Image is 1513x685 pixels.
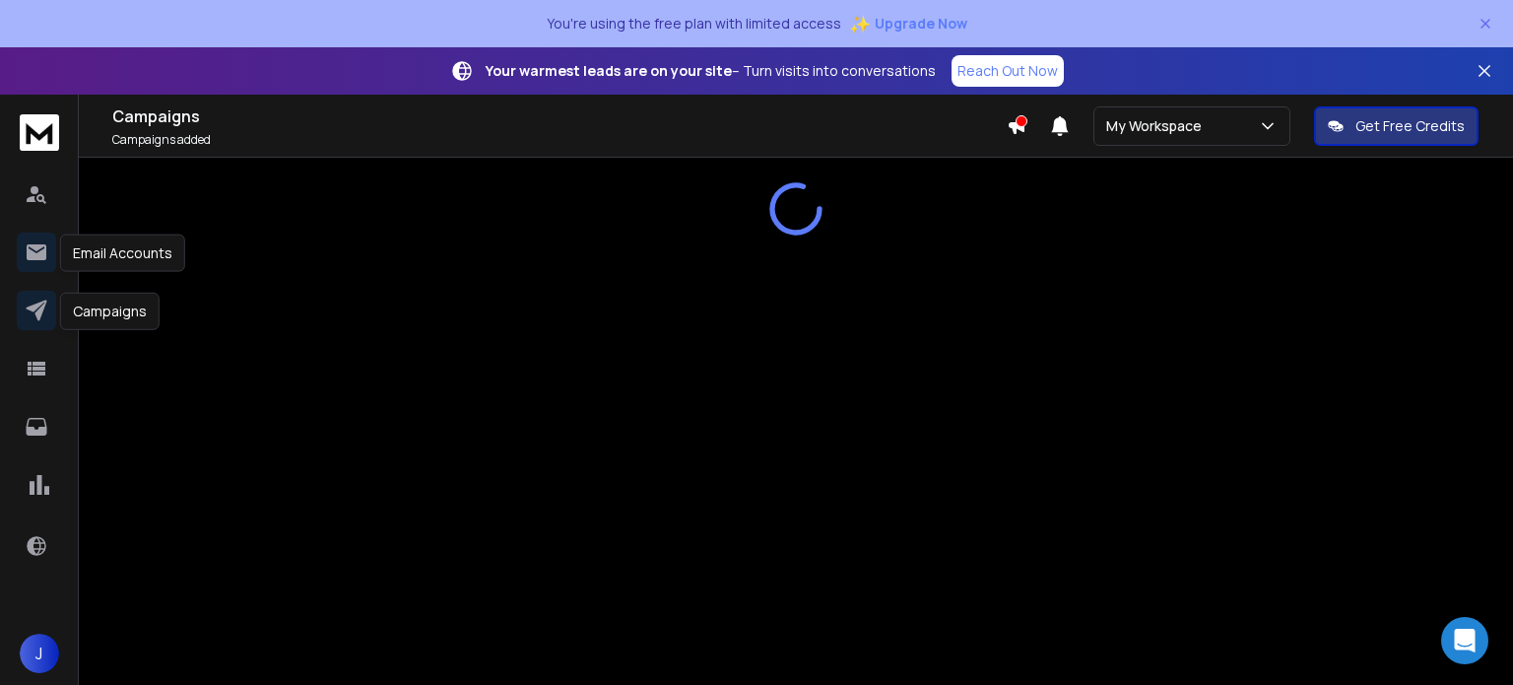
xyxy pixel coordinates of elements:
[957,61,1058,81] p: Reach Out Now
[952,55,1064,87] a: Reach Out Now
[849,4,967,43] button: ✨Upgrade Now
[1441,617,1488,664] div: Open Intercom Messenger
[1314,106,1479,146] button: Get Free Credits
[60,293,160,330] div: Campaigns
[486,61,936,81] p: – Turn visits into conversations
[1106,116,1210,136] p: My Workspace
[875,14,967,34] span: Upgrade Now
[20,634,59,673] button: J
[20,114,59,151] img: logo
[112,104,1007,128] h1: Campaigns
[849,10,871,37] span: ✨
[112,132,1007,148] p: Campaigns added
[1355,116,1465,136] p: Get Free Credits
[486,61,732,80] strong: Your warmest leads are on your site
[547,14,841,34] p: You're using the free plan with limited access
[60,235,185,272] div: Email Accounts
